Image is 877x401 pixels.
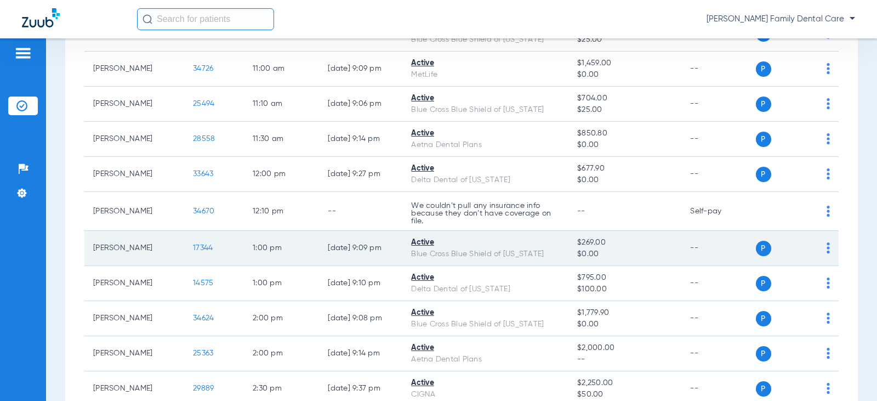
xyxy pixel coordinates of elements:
td: [PERSON_NAME] [84,231,184,266]
td: [DATE] 9:06 PM [319,87,402,122]
img: group-dot-blue.svg [827,133,830,144]
span: P [756,132,771,147]
span: $2,000.00 [577,342,673,354]
span: $50.00 [577,389,673,400]
div: Active [411,237,560,248]
td: 12:10 PM [244,192,319,231]
td: 11:00 AM [244,52,319,87]
span: $0.00 [577,174,673,186]
span: 29889 [193,385,214,392]
span: $100.00 [577,284,673,295]
td: -- [681,157,755,192]
span: $269.00 [577,237,673,248]
span: $795.00 [577,272,673,284]
div: Active [411,307,560,319]
img: group-dot-blue.svg [827,278,830,289]
span: 17344 [193,244,213,252]
div: Active [411,58,560,69]
img: group-dot-blue.svg [827,242,830,253]
td: [DATE] 9:14 PM [319,336,402,371]
span: P [756,97,771,112]
span: -- [577,207,585,215]
span: $25.00 [577,34,673,46]
td: 2:00 PM [244,301,319,336]
td: [PERSON_NAME] [84,52,184,87]
div: MetLife [411,69,560,81]
div: Delta Dental of [US_STATE] [411,284,560,295]
td: -- [681,87,755,122]
span: 14575 [193,279,213,287]
td: Self-pay [681,192,755,231]
span: 34624 [193,314,214,322]
td: 11:10 AM [244,87,319,122]
td: [PERSON_NAME] [84,192,184,231]
div: Active [411,128,560,139]
span: $850.80 [577,128,673,139]
span: 34670 [193,207,214,215]
img: group-dot-blue.svg [827,313,830,324]
td: [PERSON_NAME] [84,336,184,371]
img: group-dot-blue.svg [827,348,830,359]
div: Blue Cross Blue Shield of [US_STATE] [411,34,560,46]
td: [PERSON_NAME] [84,87,184,122]
td: [DATE] 9:14 PM [319,122,402,157]
td: [DATE] 9:10 PM [319,266,402,301]
td: [PERSON_NAME] [84,301,184,336]
td: [PERSON_NAME] [84,266,184,301]
div: Active [411,342,560,354]
td: -- [681,52,755,87]
span: P [756,276,771,291]
span: P [756,381,771,397]
td: 1:00 PM [244,266,319,301]
td: -- [681,231,755,266]
div: Active [411,377,560,389]
td: 11:30 AM [244,122,319,157]
span: 33643 [193,170,213,178]
span: 25363 [193,349,213,357]
span: P [756,311,771,326]
span: $0.00 [577,319,673,330]
img: Zuub Logo [22,8,60,27]
div: Blue Cross Blue Shield of [US_STATE] [411,248,560,260]
div: CIGNA [411,389,560,400]
td: -- [319,192,402,231]
div: Blue Cross Blue Shield of [US_STATE] [411,319,560,330]
span: $1,779.90 [577,307,673,319]
img: group-dot-blue.svg [827,168,830,179]
td: [DATE] 9:09 PM [319,231,402,266]
span: $2,250.00 [577,377,673,389]
td: [DATE] 9:09 PM [319,52,402,87]
span: 34726 [193,65,213,72]
td: -- [681,122,755,157]
div: Active [411,93,560,104]
span: $0.00 [577,248,673,260]
span: [PERSON_NAME] Family Dental Care [707,14,855,25]
span: $0.00 [577,69,673,81]
td: 1:00 PM [244,231,319,266]
td: -- [681,266,755,301]
div: Blue Cross Blue Shield of [US_STATE] [411,104,560,116]
span: P [756,241,771,256]
input: Search for patients [137,8,274,30]
div: Active [411,163,560,174]
div: Active [411,272,560,284]
img: group-dot-blue.svg [827,206,830,217]
div: Delta Dental of [US_STATE] [411,174,560,186]
p: We couldn’t pull any insurance info because they don’t have coverage on file. [411,202,560,225]
img: hamburger-icon [14,47,32,60]
td: [DATE] 9:08 PM [319,301,402,336]
div: Aetna Dental Plans [411,139,560,151]
div: Aetna Dental Plans [411,354,560,365]
img: group-dot-blue.svg [827,63,830,74]
span: $1,459.00 [577,58,673,69]
span: $704.00 [577,93,673,104]
img: Search Icon [143,14,152,24]
td: 2:00 PM [244,336,319,371]
span: 25494 [193,100,214,108]
td: -- [681,301,755,336]
td: [PERSON_NAME] [84,122,184,157]
span: P [756,61,771,77]
td: [DATE] 9:27 PM [319,157,402,192]
td: 12:00 PM [244,157,319,192]
span: $0.00 [577,139,673,151]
